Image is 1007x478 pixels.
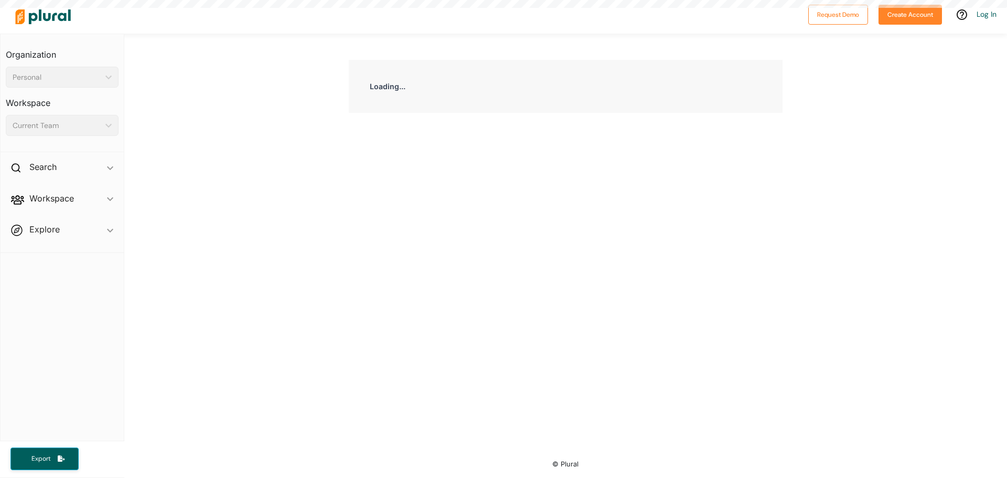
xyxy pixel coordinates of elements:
[879,8,942,19] a: Create Account
[552,460,579,468] small: © Plural
[349,60,783,113] div: Loading...
[6,88,119,111] h3: Workspace
[13,72,101,83] div: Personal
[29,161,57,173] h2: Search
[808,8,868,19] a: Request Demo
[6,39,119,62] h3: Organization
[10,448,79,470] button: Export
[808,5,868,25] button: Request Demo
[879,5,942,25] button: Create Account
[24,454,58,463] span: Export
[13,120,101,131] div: Current Team
[977,9,997,19] a: Log In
